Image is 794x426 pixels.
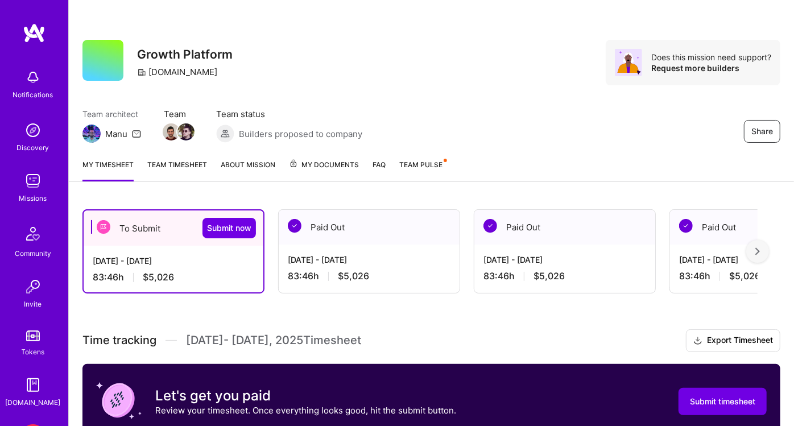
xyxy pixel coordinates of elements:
img: discovery [22,119,44,142]
span: My Documents [289,159,359,171]
a: Team timesheet [147,159,207,181]
span: $5,026 [534,270,565,282]
img: Avatar [615,49,642,76]
span: Submit timesheet [690,396,755,407]
div: [DATE] - [DATE] [288,254,450,266]
a: Team Member Avatar [164,122,179,142]
img: To Submit [97,220,110,234]
a: About Mission [221,159,275,181]
span: Builders proposed to company [239,128,362,140]
div: Request more builders [651,63,771,73]
img: guide book [22,374,44,396]
h3: Growth Platform [137,47,233,61]
button: Submit now [202,218,256,238]
button: Share [744,120,780,143]
span: [DATE] - [DATE] , 2025 Timesheet [186,333,361,348]
img: Paid Out [288,219,301,233]
img: right [755,247,760,255]
div: [DATE] - [DATE] [483,254,646,266]
div: Paid Out [474,210,655,245]
img: Paid Out [483,219,497,233]
a: FAQ [373,159,386,181]
div: Does this mission need support? [651,52,771,63]
i: icon Download [693,335,702,347]
div: Community [15,247,51,259]
span: Team architect [82,108,141,120]
div: [DOMAIN_NAME] [137,66,217,78]
img: Invite [22,275,44,298]
div: Tokens [22,346,45,358]
div: Paid Out [279,210,460,245]
img: Team Architect [82,125,101,143]
img: teamwork [22,169,44,192]
span: Team [164,108,193,120]
div: 83:46 h [93,271,254,283]
div: Discovery [17,142,49,154]
span: Team status [216,108,362,120]
button: Export Timesheet [686,329,780,352]
a: My timesheet [82,159,134,181]
div: [DATE] - [DATE] [93,255,254,267]
i: icon CompanyGray [137,68,146,77]
img: Paid Out [679,219,693,233]
p: Review your timesheet. Once everything looks good, hit the submit button. [155,404,456,416]
img: Team Member Avatar [177,123,195,140]
img: Team Member Avatar [163,123,180,140]
span: Submit now [207,222,251,234]
span: $5,026 [338,270,369,282]
img: bell [22,66,44,89]
div: To Submit [84,210,263,246]
span: Team Pulse [399,160,443,169]
img: logo [23,23,46,43]
a: My Documents [289,159,359,181]
img: tokens [26,330,40,341]
h3: Let's get you paid [155,387,456,404]
div: Notifications [13,89,53,101]
div: Invite [24,298,42,310]
span: Time tracking [82,333,156,348]
div: [DOMAIN_NAME] [6,396,61,408]
div: Missions [19,192,47,204]
div: 83:46 h [483,270,646,282]
span: Share [751,126,773,137]
img: Builders proposed to company [216,125,234,143]
a: Team Member Avatar [179,122,193,142]
div: 83:46 h [288,270,450,282]
span: $5,026 [729,270,760,282]
div: Manu [105,128,127,140]
img: Community [19,220,47,247]
a: Team Pulse [399,159,446,181]
img: coin [96,378,142,423]
i: icon Mail [132,129,141,138]
button: Submit timesheet [679,388,767,415]
span: $5,026 [143,271,174,283]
